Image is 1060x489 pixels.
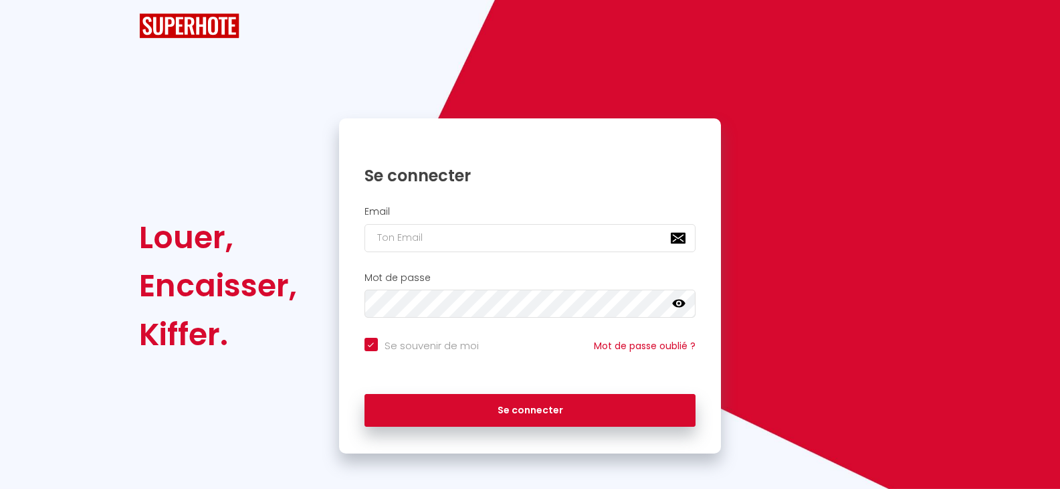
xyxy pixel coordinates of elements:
div: Louer, [139,213,297,262]
button: Se connecter [364,394,696,427]
a: Mot de passe oublié ? [594,339,696,353]
div: Encaisser, [139,262,297,310]
img: SuperHote logo [139,13,239,38]
h2: Mot de passe [364,272,696,284]
h2: Email [364,206,696,217]
div: Kiffer. [139,310,297,359]
h1: Se connecter [364,165,696,186]
input: Ton Email [364,224,696,252]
